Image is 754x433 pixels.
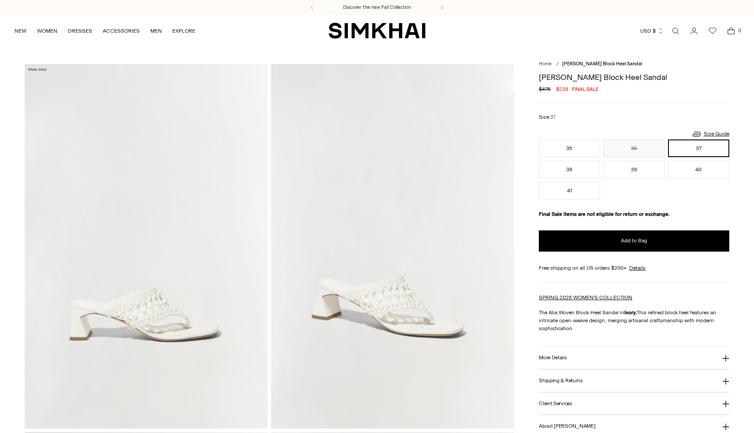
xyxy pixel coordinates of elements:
[691,128,729,139] a: Size Guide
[539,230,729,252] button: Add to Bag
[668,139,729,157] button: 37
[539,264,729,272] div: Free shipping on all US orders $200+
[539,113,556,121] label: Size:
[685,22,703,40] a: Go to the account page
[539,182,600,200] button: 41
[704,22,721,40] a: Wishlist
[15,21,26,41] a: NEW
[621,237,647,245] span: Add to Bag
[37,21,57,41] a: WOMEN
[539,423,595,429] h3: About [PERSON_NAME]
[604,161,664,178] button: 39
[539,60,729,68] nav: breadcrumbs
[668,161,729,178] button: 40
[722,22,740,40] a: Open cart modal
[539,161,600,178] button: 38
[667,22,684,40] a: Open search modal
[103,21,140,41] a: ACCESSORIES
[735,26,743,34] span: 0
[539,392,729,415] button: Client Services
[539,139,600,157] button: 35
[604,139,664,157] button: 36
[562,61,642,67] span: [PERSON_NAME] Block Heel Sandal
[539,294,632,301] a: SPRING 2025 WOMEN'S COLLECTION
[343,4,411,11] a: Discover the new Fall Collection
[550,114,556,120] span: 37
[556,60,559,68] div: /
[539,309,729,332] p: The Alia Woven Block Heel Sandal in This refined block heel features an intricate open-weave desi...
[539,369,729,392] button: Shipping & Returns
[539,85,551,93] s: $475
[624,309,637,316] strong: Ivory.
[539,73,729,81] h1: [PERSON_NAME] Block Heel Sandal
[539,355,567,361] h3: More Details
[539,378,583,384] h3: Shipping & Returns
[328,22,426,39] a: SIMKHAI
[539,347,729,369] button: More Details
[539,401,572,407] h3: Client Services
[629,264,646,272] a: Details
[556,85,568,93] span: $238
[150,21,162,41] a: MEN
[25,64,268,429] img: Alia Woven Block Heel Sandal
[271,64,514,429] img: Alia Woven Block Heel Sandal
[640,21,664,41] button: USD $
[68,21,92,41] a: DRESSES
[539,211,670,217] strong: Final Sale items are not eligible for return or exchange.
[539,61,552,67] a: Home
[172,21,195,41] a: EXPLORE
